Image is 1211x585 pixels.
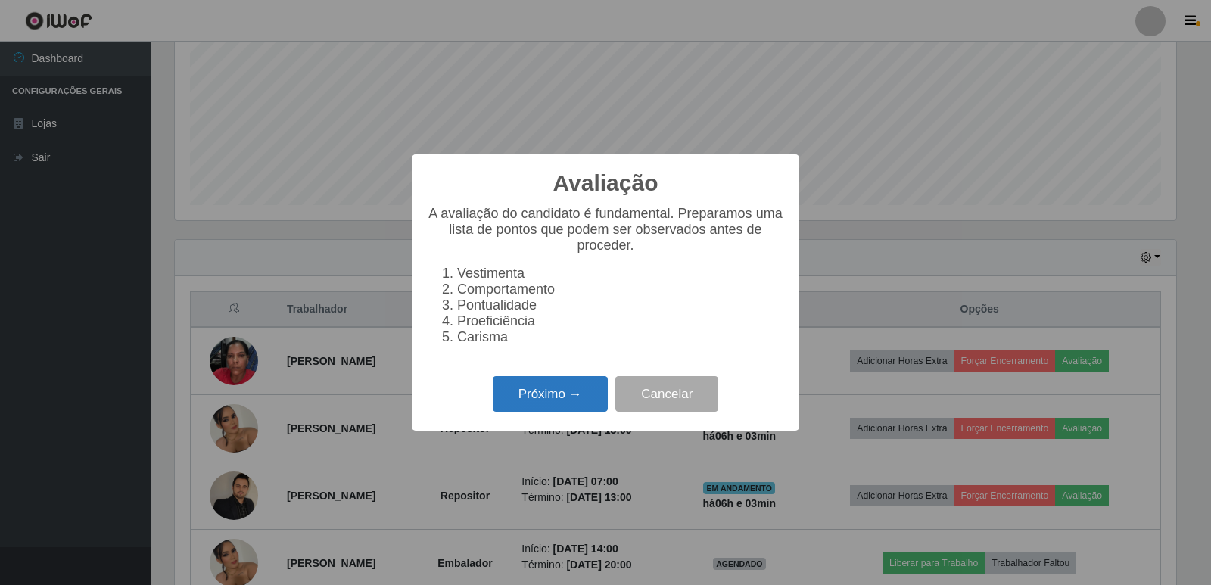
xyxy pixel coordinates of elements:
[493,376,608,412] button: Próximo →
[457,282,784,297] li: Comportamento
[553,170,658,197] h2: Avaliação
[457,297,784,313] li: Pontualidade
[457,329,784,345] li: Carisma
[457,266,784,282] li: Vestimenta
[457,313,784,329] li: Proeficiência
[427,206,784,254] p: A avaliação do candidato é fundamental. Preparamos uma lista de pontos que podem ser observados a...
[615,376,718,412] button: Cancelar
